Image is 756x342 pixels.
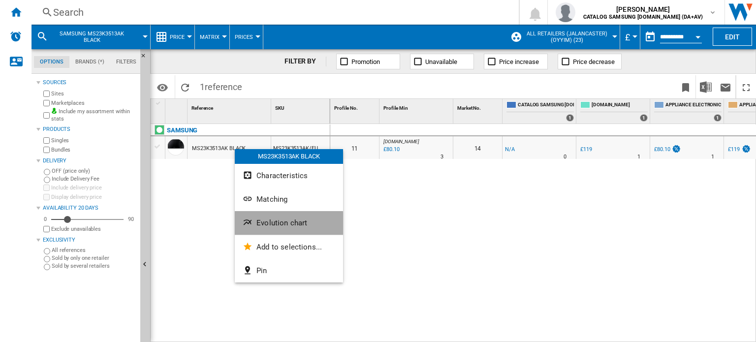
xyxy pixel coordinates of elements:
span: Matching [256,195,287,204]
span: Characteristics [256,171,308,180]
div: MS23K3513AK BLACK [235,149,343,164]
button: Evolution chart [235,211,343,235]
button: Characteristics [235,164,343,187]
span: Evolution chart [256,218,307,227]
button: Pin... [235,259,343,282]
span: Pin [256,266,267,275]
button: Matching [235,187,343,211]
button: Add to selections... [235,235,343,259]
span: Add to selections... [256,243,322,251]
